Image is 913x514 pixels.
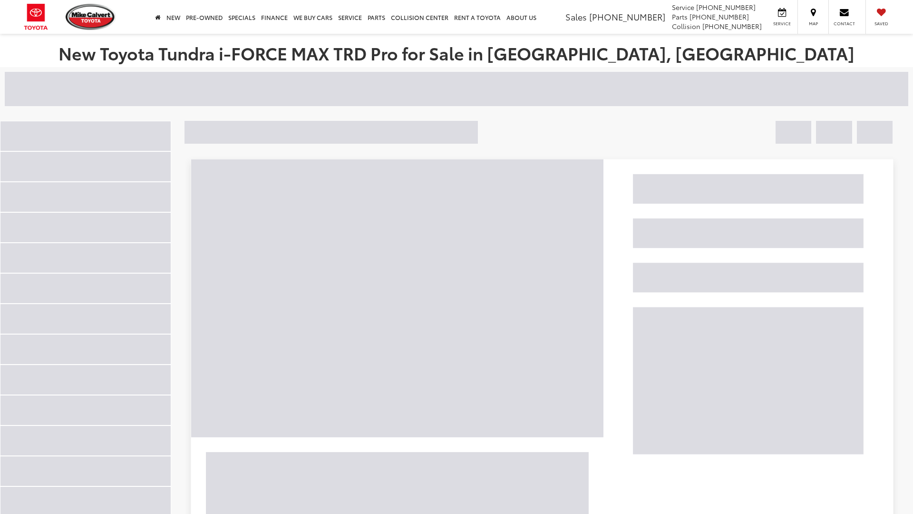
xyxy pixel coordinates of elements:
span: [PHONE_NUMBER] [702,21,762,31]
span: Contact [834,20,855,27]
span: Sales [565,10,587,23]
span: Service [771,20,793,27]
span: [PHONE_NUMBER] [690,12,749,21]
span: Service [672,2,694,12]
span: Map [803,20,824,27]
img: Mike Calvert Toyota [66,4,116,30]
span: [PHONE_NUMBER] [696,2,756,12]
span: Saved [871,20,892,27]
span: Parts [672,12,688,21]
span: [PHONE_NUMBER] [589,10,665,23]
span: Collision [672,21,700,31]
